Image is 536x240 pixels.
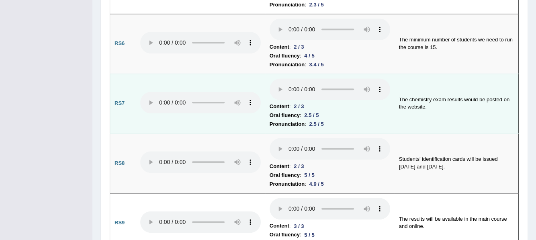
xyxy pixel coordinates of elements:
td: The minimum number of students we need to run the course is 15. [395,14,519,74]
td: Students’ identification cards will be issued [DATE] and [DATE]. [395,133,519,193]
li: : [270,180,390,189]
div: 2.5 / 5 [301,111,322,119]
li: : [270,171,390,180]
div: 2 / 3 [291,102,307,111]
b: Pronunciation [270,120,305,129]
b: RS8 [115,160,125,166]
li: : [270,102,390,111]
td: The chemistry exam results would be posted on the website. [395,74,519,133]
div: 2.5 / 5 [306,120,327,128]
b: Pronunciation [270,180,305,189]
b: Oral fluency [270,51,300,60]
div: 5 / 5 [301,231,317,239]
div: 2.3 / 5 [306,0,327,9]
b: Content [270,102,289,111]
b: Content [270,222,289,230]
div: 2 / 3 [291,162,307,170]
li: : [270,230,390,239]
b: Content [270,43,289,51]
b: Pronunciation [270,60,305,69]
b: RS6 [115,40,125,46]
div: 3.4 / 5 [306,60,327,69]
li: : [270,0,390,9]
div: 2 / 3 [291,43,307,51]
b: Oral fluency [270,111,300,120]
div: 5 / 5 [301,171,317,179]
div: 3 / 3 [291,222,307,230]
b: Pronunciation [270,0,305,9]
b: Content [270,162,289,171]
div: 4.9 / 5 [306,180,327,188]
li: : [270,43,390,51]
div: 4 / 5 [301,51,317,60]
li: : [270,162,390,171]
li: : [270,120,390,129]
b: RS9 [115,219,125,226]
li: : [270,111,390,120]
li: : [270,51,390,60]
b: Oral fluency [270,230,300,239]
li: : [270,222,390,230]
b: RS7 [115,100,125,106]
b: Oral fluency [270,171,300,180]
li: : [270,60,390,69]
